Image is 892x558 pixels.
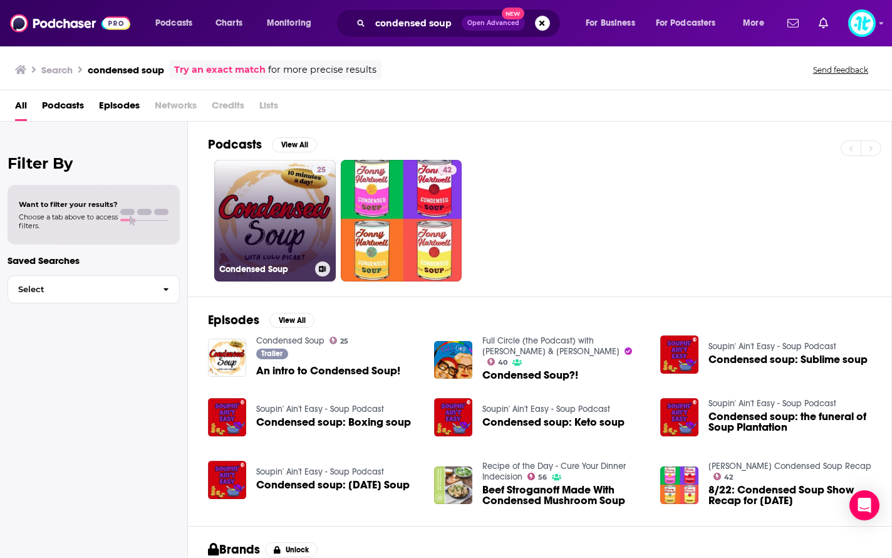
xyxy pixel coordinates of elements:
a: 8/22: Condensed Soup Show Recap for August 22nd, 2022 [708,485,871,506]
h2: Podcasts [208,137,262,152]
button: open menu [147,13,209,33]
span: Podcasts [155,14,192,32]
span: Want to filter your results? [19,200,118,209]
a: Condensed soup: Boxing soup [256,417,411,428]
h3: Condensed Soup [219,264,310,275]
span: New [502,8,524,19]
span: Select [8,285,153,293]
span: 42 [443,164,452,177]
a: Condensed soup: the funeral of Soup Plantation [708,411,871,433]
a: 56 [527,473,547,480]
a: 42 [438,165,457,175]
img: Beef Stroganoff Made With Condensed Mushroom Soup [434,466,472,505]
button: open menu [734,13,780,33]
a: Recipe of the Day - Cure Your Dinner Indecision [482,461,626,482]
a: Condensed soup: Keto soup [482,417,625,428]
p: Saved Searches [8,255,180,266]
span: 25 [317,164,326,177]
span: More [743,14,764,32]
button: Show profile menu [848,9,876,37]
img: Condensed soup: 4th of July Soup [208,461,246,499]
span: For Podcasters [656,14,716,32]
a: Soupin' Ain't Easy - Soup Podcast [708,398,836,409]
a: 25 [329,337,349,344]
button: View All [269,313,314,328]
a: Condensed Soup?! [482,370,578,381]
a: Soupin' Ain't Easy - Soup Podcast [708,341,836,352]
a: Episodes [99,95,140,121]
a: 40 [487,358,508,366]
span: 56 [538,475,547,480]
h2: Brands [208,542,260,557]
img: Condensed soup: Sublime soup [660,335,698,374]
div: Search podcasts, credits, & more... [348,9,573,38]
h2: Filter By [8,154,180,172]
img: User Profile [848,9,876,37]
a: Show notifications dropdown [782,13,804,34]
h3: condensed soup [88,64,164,76]
a: 42 [341,160,462,282]
span: Charts [215,14,242,32]
span: Networks [155,95,197,121]
a: Condensed soup: 4th of July Soup [256,480,410,490]
a: Condensed soup: Sublime soup [708,354,868,365]
button: Send feedback [809,65,872,75]
a: 25 [312,165,331,175]
a: All [15,95,27,121]
a: Charts [207,13,250,33]
a: Condensed Soup?! [434,341,472,379]
span: Open Advanced [467,20,519,26]
button: open menu [577,13,651,33]
span: For Business [586,14,635,32]
span: Monitoring [267,14,311,32]
button: Open AdvancedNew [462,16,525,31]
button: View All [272,137,317,152]
input: Search podcasts, credits, & more... [370,13,462,33]
a: Beef Stroganoff Made With Condensed Mushroom Soup [482,485,645,506]
a: EpisodesView All [208,312,314,328]
span: Logged in as ImpactTheory [848,9,876,37]
a: Soupin' Ain't Easy - Soup Podcast [256,466,384,477]
span: 40 [498,360,507,366]
img: Condensed soup: Boxing soup [208,398,246,436]
a: PodcastsView All [208,137,317,152]
span: for more precise results [268,63,376,77]
a: Show notifications dropdown [814,13,833,34]
img: 8/22: Condensed Soup Show Recap for August 22nd, 2022 [660,466,698,505]
span: Lists [259,95,278,121]
span: 42 [724,475,733,480]
a: Try an exact match [174,63,266,77]
a: Jonny Hartwell Condensed Soup Recap [708,461,871,471]
span: Condensed soup: [DATE] Soup [256,480,410,490]
button: open menu [258,13,328,33]
img: Condensed soup: Keto soup [434,398,472,436]
span: Trailer [261,350,283,357]
a: Condensed Soup [256,335,324,346]
div: Open Intercom Messenger [849,490,879,520]
a: An intro to Condensed Soup! [256,366,400,376]
button: Select [8,275,180,303]
span: Choose a tab above to access filters. [19,213,118,230]
img: Podchaser - Follow, Share and Rate Podcasts [10,11,130,35]
h3: Search [41,64,73,76]
span: Podcasts [42,95,84,121]
a: Full Circle (the Podcast) with Charles Tyson, Jr. & Martha Madrigal [482,335,620,357]
span: 25 [340,339,348,344]
a: 42 [713,473,734,480]
a: Soupin' Ain't Easy - Soup Podcast [256,404,384,414]
a: Soupin' Ain't Easy - Soup Podcast [482,404,610,414]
